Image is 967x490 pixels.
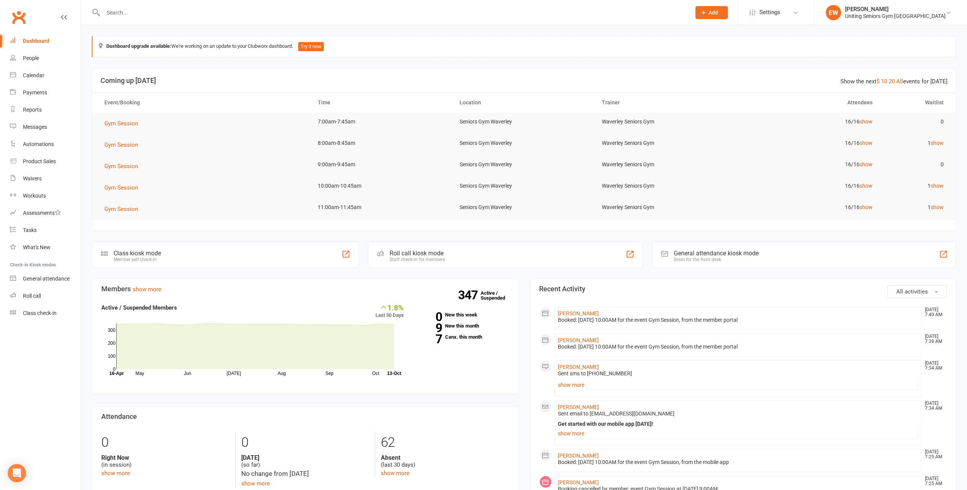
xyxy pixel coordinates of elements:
[10,101,81,118] a: Reports
[453,198,595,216] td: Seniors Gym Waverley
[241,469,369,479] div: No change from [DATE]
[453,93,595,112] th: Location
[23,227,37,233] div: Tasks
[889,78,895,85] a: 20
[845,13,946,19] div: Uniting Seniors Gym [GEOGRAPHIC_DATA]
[101,470,130,477] a: show more
[10,136,81,153] a: Automations
[558,344,918,350] div: Booked: [DATE] 10:00AM for the event Gym Session, from the member portal
[696,6,728,19] button: Add
[241,431,369,454] div: 0
[311,134,453,152] td: 8:00am-8:45am
[23,72,44,78] div: Calendar
[101,285,509,293] h3: Members
[104,141,138,148] span: Gym Session
[595,93,737,112] th: Trainer
[23,89,47,96] div: Payments
[931,140,944,146] a: show
[104,162,143,171] button: Gym Session
[453,177,595,195] td: Seniors Gym Waverley
[416,323,509,328] a: 9New this month
[481,285,515,306] a: 347Active / Suspended
[737,93,879,112] th: Attendees
[23,276,70,282] div: General attendance
[879,177,951,195] td: 1
[241,480,270,487] a: show more
[558,370,632,376] span: Sent sms to [PHONE_NUMBER]
[931,204,944,210] a: show
[558,459,918,466] div: Booked: [DATE] 10:00AM for the event Gym Session, from the mobile app
[241,454,369,461] strong: [DATE]
[23,141,54,147] div: Automations
[416,312,509,317] a: 0New this week
[879,113,951,131] td: 0
[10,32,81,50] a: Dashboard
[709,10,718,16] span: Add
[896,78,903,85] a: All
[416,322,442,334] strong: 9
[101,7,686,18] input: Search...
[879,156,951,174] td: 0
[879,93,951,112] th: Waitlist
[92,36,956,57] div: We're working on an update to your Clubworx dashboard.
[101,304,177,311] strong: Active / Suspended Members
[921,401,946,411] time: [DATE] 7:34 AM
[558,479,599,485] a: [PERSON_NAME]
[558,404,599,410] a: [PERSON_NAME]
[458,289,481,301] strong: 347
[826,5,841,20] div: EW
[114,250,161,257] div: Class kiosk mode
[845,6,946,13] div: [PERSON_NAME]
[104,120,138,127] span: Gym Session
[921,307,946,317] time: [DATE] 7:40 AM
[674,257,759,262] div: Great for the front desk
[23,293,41,299] div: Roll call
[737,177,879,195] td: 16/16
[860,118,873,125] a: show
[860,183,873,189] a: show
[10,50,81,67] a: People
[10,222,81,239] a: Tasks
[921,334,946,344] time: [DATE] 7:39 AM
[879,134,951,152] td: 1
[104,140,143,149] button: Gym Session
[558,410,675,417] span: Sent email to [EMAIL_ADDRESS][DOMAIN_NAME]
[10,204,81,222] a: Assessments
[390,257,445,262] div: Staff check-in for members
[10,287,81,305] a: Roll call
[114,257,161,262] div: Member self check-in
[8,464,26,482] div: Open Intercom Messenger
[23,193,46,199] div: Workouts
[674,250,759,257] div: General attendance kiosk mode
[896,288,928,295] span: All activities
[595,198,737,216] td: Waverley Seniors Gym
[10,170,81,187] a: Waivers
[241,454,369,469] div: (so far)
[101,454,229,461] strong: Right Now
[737,113,879,131] td: 16/16
[381,431,509,454] div: 62
[595,177,737,195] td: Waverley Seniors Gym
[860,140,873,146] a: show
[453,134,595,152] td: Seniors Gym Waverley
[98,93,311,112] th: Event/Booking
[23,158,56,164] div: Product Sales
[23,38,49,44] div: Dashboard
[10,239,81,256] a: What's New
[540,285,947,293] h3: Recent Activity
[104,119,143,128] button: Gym Session
[23,124,47,130] div: Messages
[101,413,509,420] h3: Attendance
[133,286,161,293] a: show more
[10,270,81,287] a: General attendance kiosk mode
[595,134,737,152] td: Waverley Seniors Gym
[737,198,879,216] td: 16/16
[9,8,28,27] a: Clubworx
[416,334,509,339] a: 7Canx. this month
[106,43,171,49] strong: Dashboard upgrade available:
[101,431,229,454] div: 0
[860,161,873,167] a: show
[558,337,599,343] a: [PERSON_NAME]
[453,156,595,174] td: Seniors Gym Waverley
[921,361,946,371] time: [DATE] 7:34 AM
